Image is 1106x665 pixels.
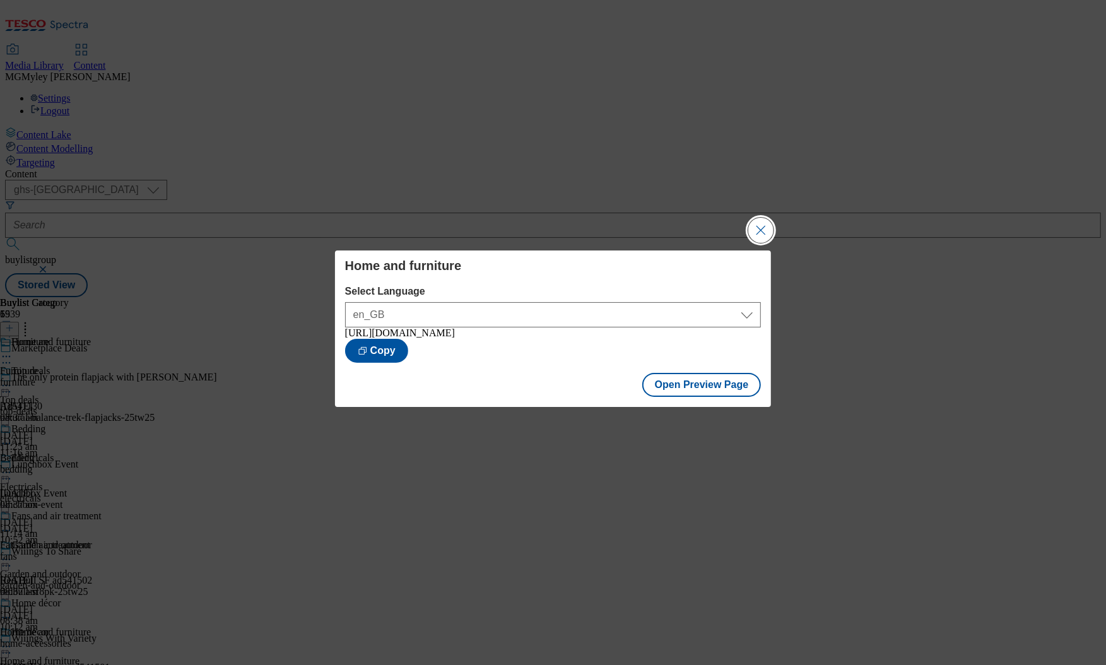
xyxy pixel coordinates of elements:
[345,339,408,363] button: Copy
[345,327,762,339] div: [URL][DOMAIN_NAME]
[345,286,762,297] label: Select Language
[642,373,762,397] button: Open Preview Page
[748,218,774,243] button: Close Modal
[345,258,762,273] h4: Home and furniture
[335,250,772,407] div: Modal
